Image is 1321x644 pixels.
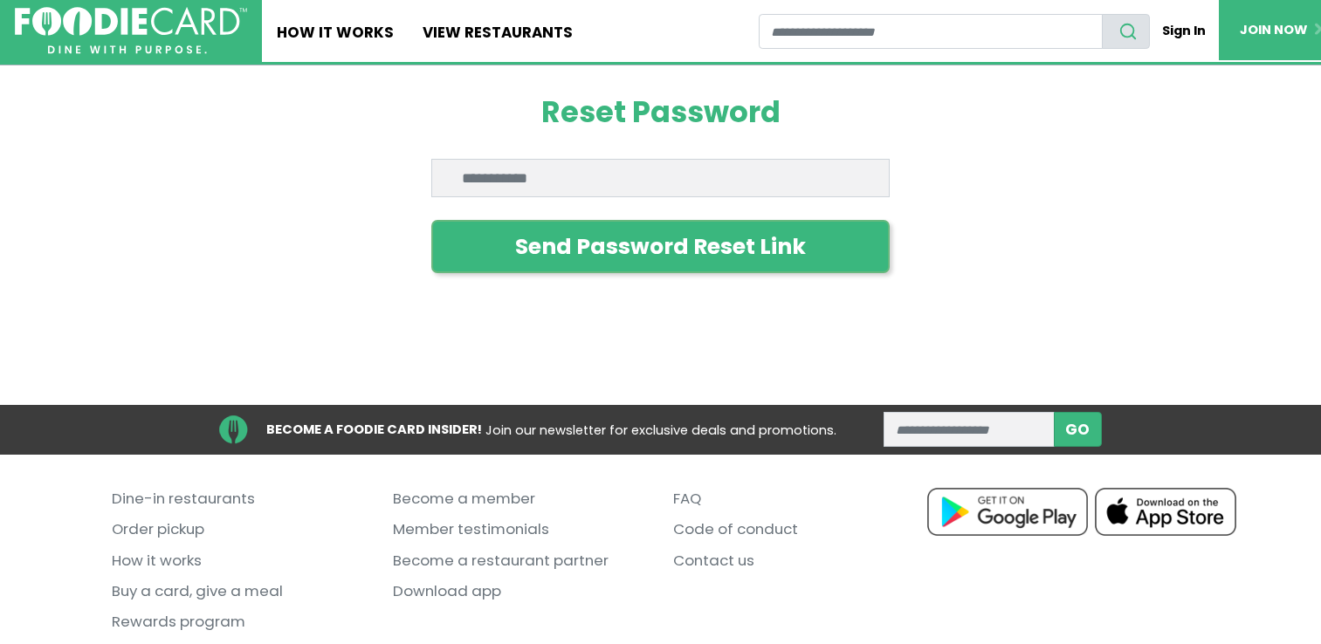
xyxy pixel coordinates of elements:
a: Rewards program [112,606,367,637]
button: search [1102,14,1149,49]
a: Member testimonials [393,514,648,545]
a: How it works [112,545,367,576]
a: Become a member [393,483,648,514]
button: subscribe [1054,412,1102,447]
a: Become a restaurant partner [393,545,648,576]
input: restaurant search [759,14,1103,49]
a: Code of conduct [673,514,928,545]
input: enter email address [884,412,1054,447]
a: Dine-in restaurants [112,483,367,514]
a: FAQ [673,483,928,514]
button: Send Password Reset Link [431,220,890,273]
h1: Reset Password [431,95,890,130]
a: Download app [393,576,648,606]
strong: BECOME A FOODIE CARD INSIDER! [266,421,482,438]
a: Sign In [1150,14,1219,48]
img: FoodieCard; Eat, Drink, Save, Donate [15,7,247,54]
span: Join our newsletter for exclusive deals and promotions. [485,421,836,439]
a: Contact us [673,545,928,576]
a: Order pickup [112,514,367,545]
a: Buy a card, give a meal [112,576,367,606]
